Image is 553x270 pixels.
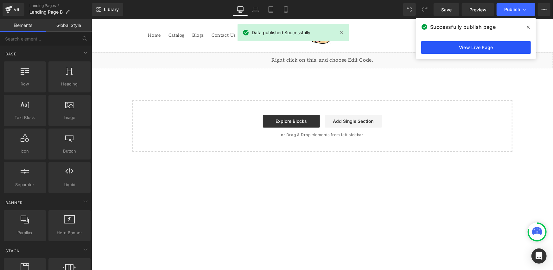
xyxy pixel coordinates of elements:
[50,81,89,87] span: Heading
[278,3,294,16] a: Mobile
[6,229,44,236] span: Parallax
[92,19,553,270] iframe: To enrich screen reader interactions, please activate Accessibility in Grammarly extension settings
[13,5,21,14] div: v6
[6,148,44,154] span: Icon
[252,29,312,36] span: Data published Successfully.
[50,181,89,188] span: Liquid
[3,3,24,16] a: v6
[50,229,89,236] span: Hero Banner
[469,6,486,13] span: Preview
[497,3,535,16] button: Publish
[5,248,20,254] span: Stack
[248,3,263,16] a: Laptop
[104,7,119,12] span: Library
[6,81,44,87] span: Row
[531,248,547,264] div: Open Intercom Messenger
[538,3,550,16] button: More
[418,3,431,16] button: Redo
[50,148,89,154] span: Button
[233,96,290,109] a: Add Single Section
[403,3,416,16] button: Undo
[430,23,496,31] span: Successfully publish page
[50,114,89,121] span: Image
[46,19,92,32] a: Global Style
[6,114,44,121] span: Text Block
[6,181,44,188] span: Separator
[421,41,531,54] a: View Live Page
[233,3,248,16] a: Desktop
[51,114,411,118] p: or Drag & Drop elements from left sidebar
[462,3,494,16] a: Preview
[29,3,92,8] a: Landing Pages
[504,7,520,12] span: Publish
[29,9,63,15] span: Landing Page B
[263,3,278,16] a: Tablet
[5,51,17,57] span: Base
[441,6,452,13] span: Save
[5,200,23,206] span: Banner
[92,3,123,16] a: New Library
[171,96,228,109] a: Explore Blocks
